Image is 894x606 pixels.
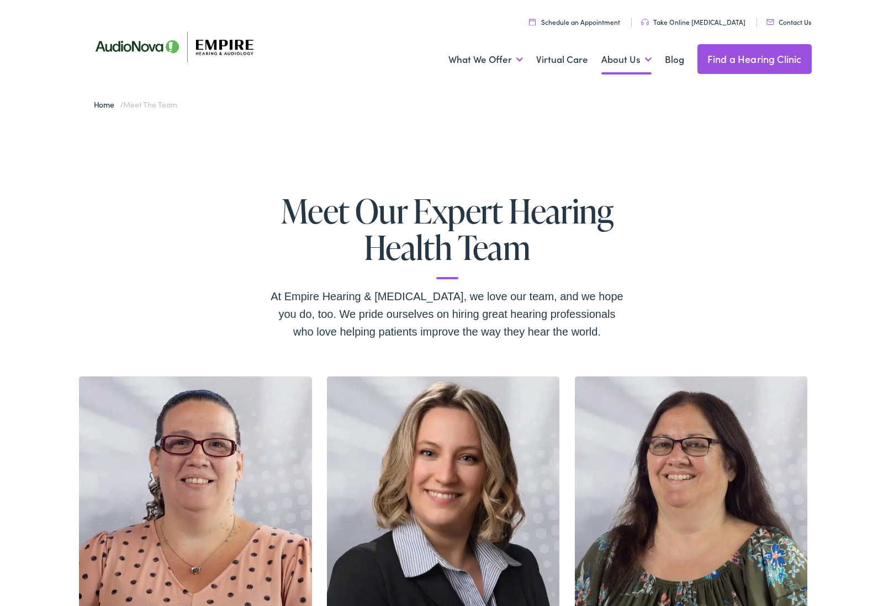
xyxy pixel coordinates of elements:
a: About Us [601,39,652,80]
a: Home [94,99,120,110]
a: Virtual Care [536,39,588,80]
a: Find a Hearing Clinic [697,44,812,74]
a: Contact Us [766,17,811,26]
span: Meet the Team [123,99,177,110]
img: utility icon [529,18,536,25]
span: / [94,99,177,110]
a: Blog [665,39,684,80]
a: What We Offer [448,39,523,80]
img: utility icon [641,19,649,25]
div: At Empire Hearing & [MEDICAL_DATA], we love our team, and we hope you do, too. We pride ourselves... [271,288,624,341]
a: Take Online [MEDICAL_DATA] [641,17,745,26]
h1: Meet Our Expert Hearing Health Team [271,193,624,279]
img: utility icon [766,19,774,25]
a: Schedule an Appointment [529,17,620,26]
